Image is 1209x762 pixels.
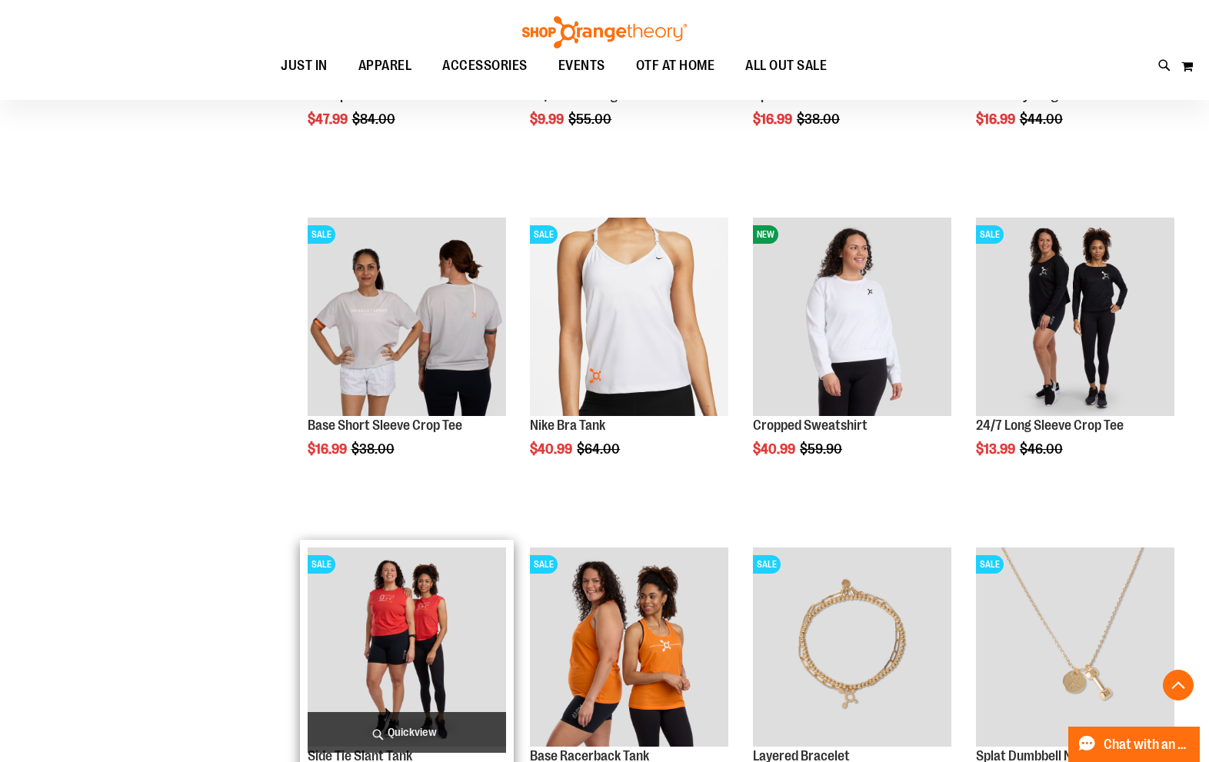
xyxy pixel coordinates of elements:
[1020,111,1065,127] span: $44.00
[753,225,778,244] span: NEW
[976,218,1174,416] img: 24/7 Long Sleeve Crop Tee
[352,111,398,127] span: $84.00
[968,210,1182,496] div: product
[976,555,1004,574] span: SALE
[797,111,842,127] span: $38.00
[522,210,736,496] div: product
[308,547,506,748] a: Side Tie Slant TankSALE
[530,547,728,746] img: Base Racerback Tank
[530,555,558,574] span: SALE
[308,441,349,457] span: $16.99
[308,225,335,244] span: SALE
[976,225,1004,244] span: SALE
[530,218,728,416] img: Front facing view of plus Nike Bra Tank
[753,418,868,433] a: Cropped Sweatshirt
[358,48,412,83] span: APPAREL
[753,218,951,416] img: Front facing view of Cropped Sweatshirt
[745,48,827,83] span: ALL OUT SALE
[800,441,844,457] span: $59.90
[976,218,1174,418] a: 24/7 Long Sleeve Crop TeeSALE
[308,547,506,746] img: Side Tie Slant Tank
[577,441,622,457] span: $64.00
[308,218,506,418] a: Main Image of Base Short Sleeve Crop TeeSALE
[442,48,528,83] span: ACCESSORIES
[976,441,1017,457] span: $13.99
[976,547,1174,746] img: Front facing view of plus Necklace - Gold
[308,712,506,753] a: Quickview
[753,441,798,457] span: $40.99
[976,111,1017,127] span: $16.99
[753,218,951,418] a: Front facing view of Cropped SweatshirtNEW
[308,218,506,416] img: Main Image of Base Short Sleeve Crop Tee
[530,225,558,244] span: SALE
[308,418,462,433] a: Base Short Sleeve Crop Tee
[568,111,614,127] span: $55.00
[636,48,715,83] span: OTF AT HOME
[976,418,1124,433] a: 24/7 Long Sleeve Crop Tee
[351,441,397,457] span: $38.00
[558,48,605,83] span: EVENTS
[281,48,328,83] span: JUST IN
[530,547,728,748] a: Base Racerback TankSALE
[530,111,566,127] span: $9.99
[976,547,1174,748] a: Front facing view of plus Necklace - GoldSALE
[308,555,335,574] span: SALE
[520,16,689,48] img: Shop Orangetheory
[1068,727,1201,762] button: Chat with an Expert
[745,210,959,496] div: product
[753,547,951,748] a: Layered BraceletSALE
[1104,737,1191,752] span: Chat with an Expert
[1163,670,1194,700] button: Back To Top
[530,218,728,418] a: Front facing view of plus Nike Bra TankSALE
[753,555,781,574] span: SALE
[300,210,514,496] div: product
[1020,441,1065,457] span: $46.00
[753,547,951,746] img: Layered Bracelet
[530,418,605,433] a: Nike Bra Tank
[530,441,575,457] span: $40.99
[308,111,350,127] span: $47.99
[753,111,794,127] span: $16.99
